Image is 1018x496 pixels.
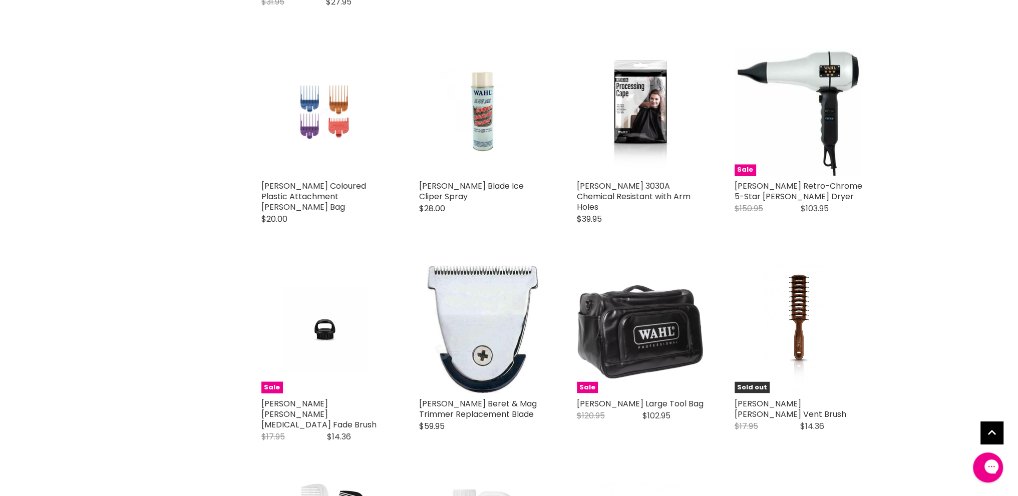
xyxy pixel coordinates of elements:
span: $59.95 [419,420,445,431]
a: [PERSON_NAME] Blade Ice Cliper Spray [419,180,524,202]
span: $20.00 [261,213,287,225]
a: [PERSON_NAME] 3030A Chemical Resistant with Arm Holes [577,180,691,213]
span: Sold out [735,381,770,393]
a: Wahl 3030 Chemical Resistant Armhole Cape Wahl 3030A Chemical Resistant with Arm Holes [577,48,705,176]
span: $39.95 [577,213,602,225]
span: $14.36 [800,420,824,431]
span: $17.95 [261,430,285,442]
span: Sale [261,381,282,393]
a: [PERSON_NAME] Coloured Plastic Attachment [PERSON_NAME] Bag [261,180,366,213]
span: $150.95 [735,203,763,214]
img: Wahl 3030A Chemical Resistant with Arm Holes [589,48,692,176]
a: Wahl Retro-Chrome 5-Star Barber Dryer Sale [735,48,862,176]
span: Sale [577,381,598,393]
span: $14.36 [327,430,351,442]
a: [PERSON_NAME] Beret & Mag Trimmer Replacement Blade [419,397,537,419]
a: Wahl Large Tool Bag Wahl Large Tool Bag Sale [577,265,705,393]
span: $103.95 [801,203,829,214]
a: Wahl Barber Vent Brush Sold out [735,265,862,393]
img: Wahl Large Tool Bag [577,265,705,393]
span: $102.95 [642,409,670,421]
a: Wahl Coloured Plastic Attachment Combs Bag Wahl Coloured Plastic Attachment Combs Bag [261,48,389,176]
img: Wahl Beret & Mag Trimmer Replacement Blade [419,265,547,393]
iframe: Gorgias live chat messenger [968,449,1008,486]
img: Wahl Retro-Chrome 5-Star Barber Dryer [735,48,862,176]
img: Wahl Barber Knuckle Fade Brush [282,265,368,393]
span: $17.95 [735,420,758,431]
a: [PERSON_NAME] [PERSON_NAME] [MEDICAL_DATA] Fade Brush [261,397,377,430]
img: Wahl Blade Ice Cliper Spray [440,48,525,176]
img: Wahl Coloured Plastic Attachment Combs Bag [282,48,367,176]
a: Wahl Blade Ice Cliper Spray [419,48,547,176]
img: Wahl Barber Vent Brush [756,265,841,393]
span: Sale [735,164,756,176]
a: [PERSON_NAME] Large Tool Bag [577,397,704,409]
a: [PERSON_NAME] [PERSON_NAME] Vent Brush [735,397,846,419]
span: $120.95 [577,409,605,421]
span: $28.00 [419,203,445,214]
a: Wahl Barber Knuckle Fade Brush Sale [261,265,389,393]
a: [PERSON_NAME] Retro-Chrome 5-Star [PERSON_NAME] Dryer [735,180,862,202]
